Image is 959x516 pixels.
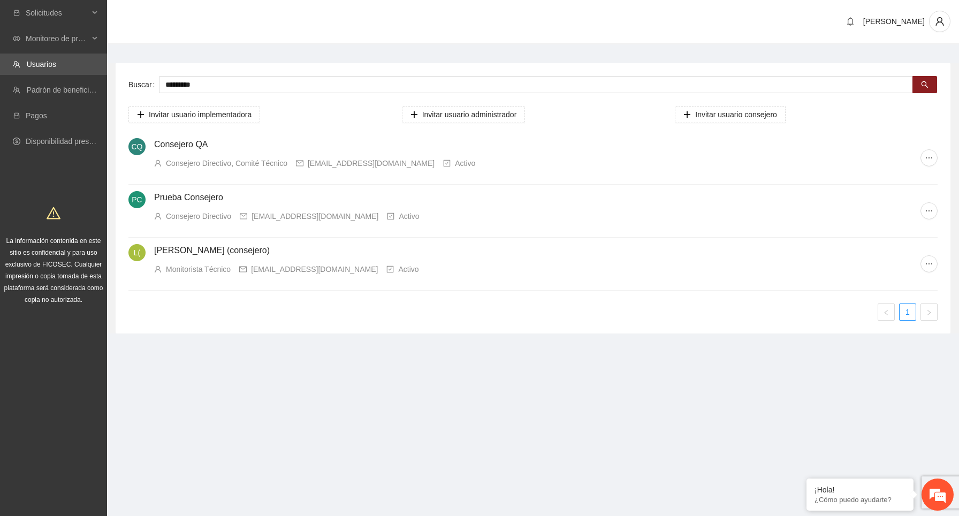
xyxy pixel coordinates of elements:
[683,111,691,119] span: plus
[455,157,475,169] div: Activo
[240,213,247,220] span: mail
[695,109,777,120] span: Invitar usuario consejero
[154,191,920,204] h4: Prueba Consejero
[154,244,920,257] h4: [PERSON_NAME] (consejero)
[926,309,932,316] span: right
[132,191,142,208] span: PC
[878,303,895,321] button: left
[166,210,231,222] div: Consejero Directivo
[899,303,916,321] li: 1
[921,81,928,89] span: search
[166,263,231,275] div: Monitorista Técnico
[26,111,47,120] a: Pagos
[398,263,418,275] div: Activo
[251,263,378,275] div: [EMAIL_ADDRESS][DOMAIN_NAME]
[26,137,117,146] a: Disponibilidad presupuestal
[308,157,435,169] div: [EMAIL_ADDRESS][DOMAIN_NAME]
[399,210,419,222] div: Activo
[137,111,144,119] span: plus
[154,138,920,151] h4: Consejero QA
[154,213,162,220] span: user
[13,35,20,42] span: eye
[26,2,89,24] span: Solicitudes
[410,111,418,119] span: plus
[252,210,378,222] div: [EMAIL_ADDRESS][DOMAIN_NAME]
[13,9,20,17] span: inbox
[166,157,287,169] div: Consejero Directivo, Comité Técnico
[883,309,889,316] span: left
[27,86,105,94] a: Padrón de beneficiarios
[443,160,451,167] span: check-square
[296,160,303,167] span: mail
[47,206,60,220] span: warning
[900,304,916,320] a: 1
[386,265,394,273] span: check-square
[154,265,162,273] span: user
[149,109,252,120] span: Invitar usuario implementadora
[815,485,905,494] div: ¡Hola!
[912,76,937,93] button: search
[675,106,786,123] button: plusInvitar usuario consejero
[920,202,938,219] button: ellipsis
[134,244,140,261] span: L(
[930,17,950,26] span: user
[27,60,56,69] a: Usuarios
[387,213,394,220] span: check-square
[920,303,938,321] li: Next Page
[128,106,260,123] button: plusInvitar usuario implementadora
[920,149,938,166] button: ellipsis
[154,160,162,167] span: user
[128,76,159,93] label: Buscar
[815,496,905,504] p: ¿Cómo puedo ayudarte?
[132,138,143,155] span: CQ
[239,265,247,273] span: mail
[920,255,938,272] button: ellipsis
[4,237,103,303] span: La información contenida en este sitio es confidencial y para uso exclusivo de FICOSEC. Cualquier...
[402,106,526,123] button: plusInvitar usuario administrador
[878,303,895,321] li: Previous Page
[929,11,950,32] button: user
[920,303,938,321] button: right
[921,207,937,215] span: ellipsis
[26,28,89,49] span: Monitoreo de proyectos
[921,154,937,162] span: ellipsis
[422,109,517,120] span: Invitar usuario administrador
[842,13,859,30] button: bell
[842,17,858,26] span: bell
[863,17,925,26] span: [PERSON_NAME]
[921,260,937,268] span: ellipsis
